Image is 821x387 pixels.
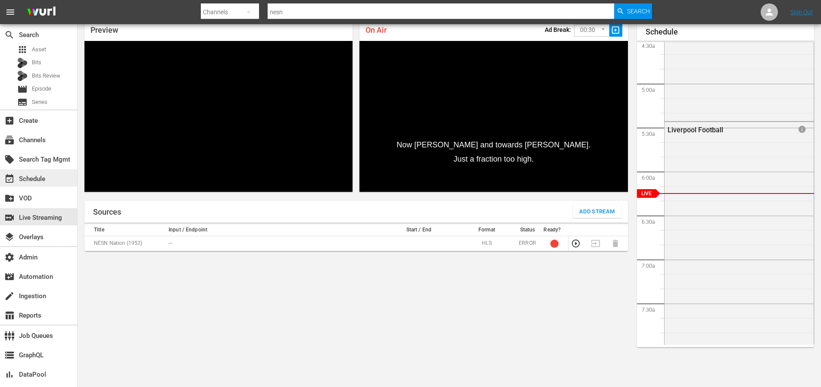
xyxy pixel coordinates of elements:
[32,72,60,80] span: Bits Review
[166,224,378,236] th: Input / Endpoint
[91,25,118,34] span: Preview
[4,174,15,184] span: event_available
[514,236,541,251] td: ERROR
[32,84,51,93] span: Episode
[4,154,15,165] span: local_offer
[545,26,571,33] p: Ad Break:
[17,44,28,55] span: Asset
[5,7,16,17] span: menu
[4,212,15,223] span: Live Streaming
[17,84,28,94] span: Episode
[798,125,806,134] span: info
[4,310,15,321] span: Reports
[574,22,609,38] div: 00:30
[21,2,62,22] img: ans4CAIJ8jUAAAAAAAAAAAAAAAAAAAAAAAAgQb4GAAAAAAAAAAAAAAAAAAAAAAAAJMjXAAAAAAAAAAAAAAAAAAAAAAAAgAT5G...
[4,272,15,282] span: Automation
[573,205,621,218] button: Add Stream
[4,252,15,262] span: Admin
[646,28,815,36] h1: Schedule
[17,71,28,81] div: Bits Review
[571,239,581,248] button: Preview Stream
[32,98,47,106] span: Series
[4,369,15,380] span: DataPool
[790,9,813,16] a: Sign Out
[365,25,387,34] span: On Air
[84,224,166,236] th: Title
[541,224,568,236] th: Ready?
[627,3,650,19] span: Search
[84,41,353,192] div: Video Player
[579,207,615,217] span: Add Stream
[17,58,28,68] div: Bits
[459,236,514,251] td: HLS
[4,291,15,301] span: Ingestion
[32,58,41,67] span: Bits
[4,193,15,203] span: VOD
[84,236,166,251] td: NESN Nation (1952)
[4,331,15,341] span: Job Queues
[32,45,46,54] span: Asset
[4,135,15,145] span: subscriptions
[614,3,652,19] button: Search
[668,126,760,134] div: Liverpool Football
[4,232,15,242] span: Overlays
[4,115,15,126] span: Create
[17,97,28,107] span: Series
[166,236,378,251] td: ---
[93,208,121,216] h1: Sources
[514,224,541,236] th: Status
[4,350,15,360] span: GraphQL
[359,41,627,192] div: Video Player
[459,224,514,236] th: Format
[378,224,459,236] th: Start / End
[611,25,621,35] span: slideshow_sharp
[4,30,15,40] span: Search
